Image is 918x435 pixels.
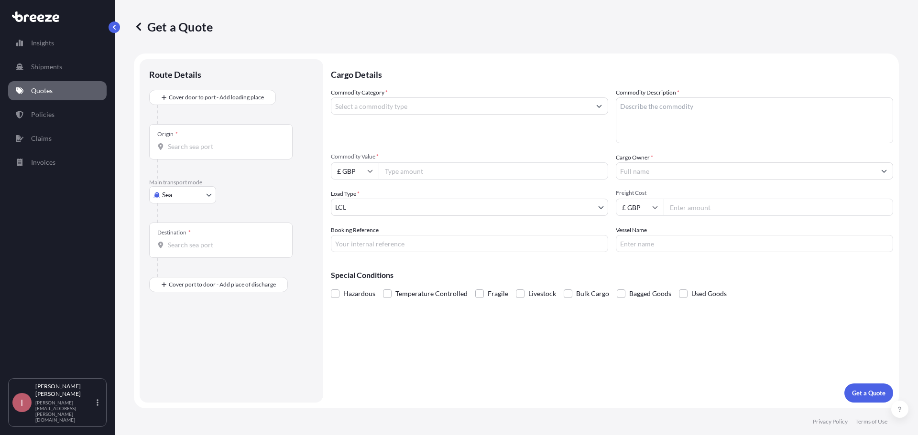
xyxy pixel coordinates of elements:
[149,186,216,203] button: Select transport
[31,38,54,48] p: Insights
[168,142,281,151] input: Origin
[8,105,107,124] a: Policies
[8,129,107,148] a: Claims
[35,400,95,423] p: [PERSON_NAME][EMAIL_ADDRESS][PERSON_NAME][DOMAIN_NAME]
[616,225,647,235] label: Vessel Name
[331,88,388,97] label: Commodity Category
[813,418,848,425] a: Privacy Policy
[157,229,191,236] div: Destination
[335,202,346,212] span: LCL
[31,86,53,95] p: Quotes
[31,158,55,167] p: Invoices
[616,153,653,162] label: Cargo Owner
[21,398,23,407] span: I
[590,97,608,115] button: Show suggestions
[331,271,893,279] p: Special Conditions
[331,97,590,115] input: Select a commodity type
[8,153,107,172] a: Invoices
[855,418,887,425] a: Terms of Use
[149,90,276,105] button: Cover door to port - Add loading place
[31,110,55,119] p: Policies
[168,240,281,250] input: Destination
[852,388,885,398] p: Get a Quote
[629,286,671,301] span: Bagged Goods
[616,189,893,197] span: Freight Cost
[331,199,608,216] button: LCL
[576,286,609,301] span: Bulk Cargo
[134,19,213,34] p: Get a Quote
[343,286,375,301] span: Hazardous
[35,382,95,398] p: [PERSON_NAME] [PERSON_NAME]
[331,225,379,235] label: Booking Reference
[149,179,314,186] p: Main transport mode
[31,134,52,143] p: Claims
[162,190,172,200] span: Sea
[528,286,556,301] span: Livestock
[169,93,264,102] span: Cover door to port - Add loading place
[149,69,201,80] p: Route Details
[379,162,608,180] input: Type amount
[157,130,178,138] div: Origin
[844,383,893,403] button: Get a Quote
[8,57,107,76] a: Shipments
[8,33,107,53] a: Insights
[395,286,468,301] span: Temperature Controlled
[169,280,276,289] span: Cover port to door - Add place of discharge
[149,277,288,292] button: Cover port to door - Add place of discharge
[616,235,893,252] input: Enter name
[331,59,893,88] p: Cargo Details
[331,153,608,160] span: Commodity Value
[616,162,875,180] input: Full name
[664,199,893,216] input: Enter amount
[875,162,893,180] button: Show suggestions
[691,286,727,301] span: Used Goods
[31,62,62,72] p: Shipments
[488,286,508,301] span: Fragile
[331,189,360,199] span: Load Type
[616,88,679,97] label: Commodity Description
[331,235,608,252] input: Your internal reference
[8,81,107,100] a: Quotes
